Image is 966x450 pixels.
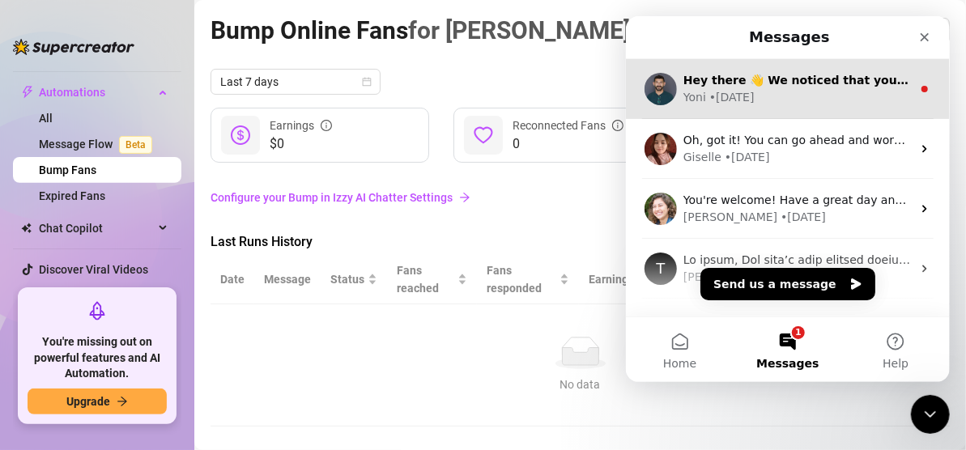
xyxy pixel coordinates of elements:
[397,261,454,297] span: Fans reached
[155,193,200,210] div: • [DATE]
[459,192,470,203] span: arrow-right
[119,136,152,154] span: Beta
[579,255,741,304] th: Earnings
[626,16,950,382] iframe: Intercom live chat
[211,11,630,49] article: Bump Online Fans
[117,396,128,407] span: arrow-right
[231,125,250,145] span: dollar
[612,120,623,131] span: info-circle
[321,255,387,304] th: Status
[227,376,934,393] div: No data
[211,232,483,252] span: Last Runs History
[66,395,110,408] span: Upgrade
[37,342,70,353] span: Home
[21,86,34,99] span: thunderbolt
[477,255,580,304] th: Fans responded
[513,117,623,134] div: Reconnected Fans
[39,215,154,241] span: Chat Copilot
[408,16,630,45] span: for [PERSON_NAME]
[216,301,324,366] button: Help
[211,189,950,206] a: Configure your Bump in Izzy AI Chatter Settings
[28,388,167,414] button: Upgradearrow-right
[39,189,105,202] a: Expired Fans
[487,261,557,297] span: Fans responded
[270,117,332,134] div: Earnings
[130,342,193,353] span: Messages
[220,70,371,94] span: Last 7 days
[57,193,151,210] div: [PERSON_NAME]
[257,342,283,353] span: Help
[28,334,167,382] span: You're missing out on powerful features and AI Automation.
[74,252,249,284] button: Send us a message
[19,236,51,269] div: Profile image for Tanya
[270,134,332,154] span: $0
[108,301,215,366] button: Messages
[362,77,372,87] span: calendar
[39,138,159,151] a: Message FlowBeta
[211,182,950,213] a: Configure your Bump in Izzy AI Chatter Settingsarrow-right
[39,79,154,105] span: Automations
[330,270,364,288] span: Status
[57,253,151,270] div: [PERSON_NAME]
[13,39,134,55] img: logo-BBDzfeDw.svg
[39,163,96,176] a: Bump Fans
[387,255,477,304] th: Fans reached
[474,125,493,145] span: heart
[39,112,53,125] a: All
[39,263,148,276] a: Discover Viral Videos
[21,223,32,234] img: Chat Copilot
[211,255,254,304] th: Date
[87,301,107,321] span: rocket
[254,255,321,304] th: Message
[321,120,332,131] span: info-circle
[589,270,718,288] span: Earnings
[513,134,623,154] span: 0
[57,177,457,190] span: You're welcome! Have a great day and if anything comes up, I'm here.
[911,395,950,434] iframe: Intercom live chat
